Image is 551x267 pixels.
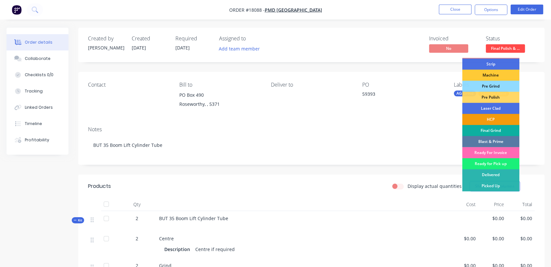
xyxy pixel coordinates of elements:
[88,35,124,42] div: Created by
[462,114,519,125] div: HCP
[193,245,237,254] div: Centre if required
[164,245,193,254] div: Description
[175,45,190,51] span: [DATE]
[511,5,543,14] button: Edit Order
[117,198,156,211] div: Qty
[132,45,146,51] span: [DATE]
[88,44,124,51] div: [PERSON_NAME]
[88,135,535,155] div: BUT 35 Boom Lift Cylinder Tube
[475,5,507,15] button: Options
[219,35,284,42] div: Assigned to
[454,82,535,88] div: Labels
[179,91,260,111] div: PO Box 490Roseworthy, , 5371
[506,198,535,211] div: Total
[462,92,519,103] div: Pre Polish
[429,35,478,42] div: Invoiced
[462,136,519,147] div: Blast & Prime
[136,235,138,242] span: 2
[454,91,476,96] div: AG Grind
[7,67,68,83] button: Checklists 0/0
[462,81,519,92] div: Pre Grind
[175,35,211,42] div: Required
[136,215,138,222] span: 2
[216,44,263,53] button: Add team member
[408,183,462,190] label: Display actual quantities
[88,182,111,190] div: Products
[271,82,352,88] div: Deliver to
[439,5,471,14] button: Close
[478,198,507,211] div: Price
[12,5,22,15] img: Factory
[462,103,519,114] div: Laser Clad
[74,218,82,223] span: Kit
[7,50,68,67] button: Collaborate
[25,88,43,94] div: Tracking
[481,215,504,222] span: $0.00
[179,82,260,88] div: Bill to
[462,147,519,158] div: Ready For Invoice
[462,125,519,136] div: Final Grind
[25,137,49,143] div: Profitability
[265,7,322,13] a: PMD [GEOGRAPHIC_DATA]
[25,56,51,62] div: Collaborate
[453,235,476,242] span: $0.00
[429,44,468,52] span: No
[159,215,228,221] span: BUT 35 Boom Lift Cylinder Tube
[229,7,265,13] span: Order #18088 -
[25,39,52,45] div: Order details
[462,70,519,81] div: Machine
[486,44,525,54] button: Final Polish & ...
[25,105,53,110] div: Linked Orders
[362,91,443,100] div: 59393
[462,158,519,169] div: Ready for Pick up
[88,82,169,88] div: Contact
[7,132,68,148] button: Profitability
[25,72,53,78] div: Checklists 0/0
[462,169,519,180] div: Delivered
[7,83,68,99] button: Tracking
[481,235,504,242] span: $0.00
[132,35,168,42] div: Created
[179,100,260,109] div: Roseworthy, , 5371
[219,44,263,53] button: Add team member
[486,44,525,52] span: Final Polish & ...
[486,35,535,42] div: Status
[509,215,532,222] span: $0.00
[7,99,68,116] button: Linked Orders
[72,217,84,223] div: Kit
[462,59,519,70] div: Strip
[7,116,68,132] button: Timeline
[450,198,478,211] div: Cost
[88,126,535,133] div: Notes
[25,121,42,127] div: Timeline
[362,82,443,88] div: PO
[509,235,532,242] span: $0.00
[159,235,174,242] span: Centre
[462,180,519,191] div: Picked Up
[179,91,260,100] div: PO Box 490
[7,34,68,50] button: Order details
